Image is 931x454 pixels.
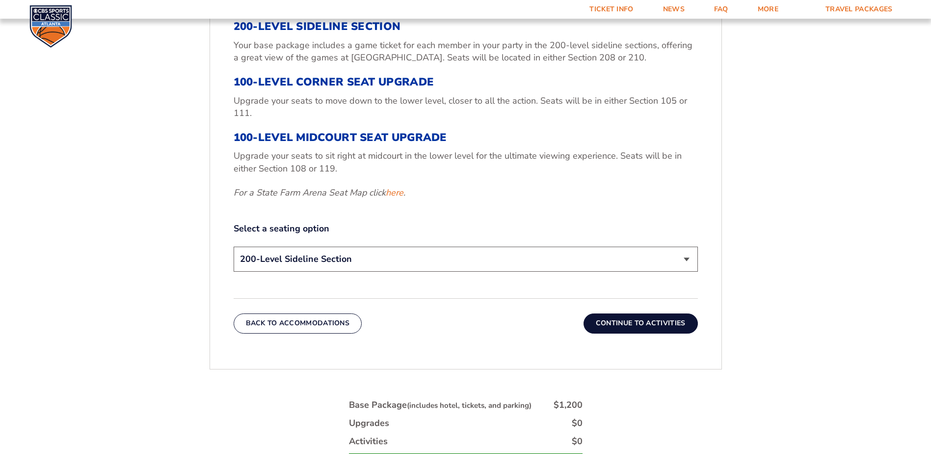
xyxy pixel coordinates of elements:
[349,417,389,429] div: Upgrades
[234,150,698,174] p: Upgrade your seats to sit right at midcourt in the lower level for the ultimate viewing experienc...
[29,5,72,48] img: CBS Sports Classic
[234,313,362,333] button: Back To Accommodations
[554,399,583,411] div: $1,200
[572,435,583,448] div: $0
[234,187,405,199] em: For a State Farm Arena Seat Map click .
[234,20,698,33] h3: 200-Level Sideline Section
[234,95,698,119] p: Upgrade your seats to move down to the lower level, closer to all the action. Seats will be in ei...
[407,400,532,410] small: (includes hotel, tickets, and parking)
[234,76,698,88] h3: 100-Level Corner Seat Upgrade
[349,399,532,411] div: Base Package
[572,417,583,429] div: $0
[234,39,698,64] p: Your base package includes a game ticket for each member in your party in the 200-level sideline ...
[349,435,388,448] div: Activities
[234,131,698,144] h3: 100-Level Midcourt Seat Upgrade
[386,187,403,199] a: here
[584,313,698,333] button: Continue To Activities
[234,223,698,235] label: Select a seating option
